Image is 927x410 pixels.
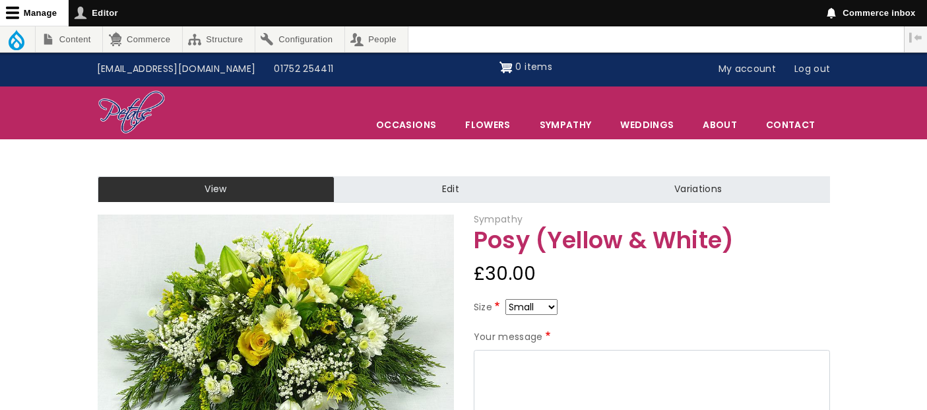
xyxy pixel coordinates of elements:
[499,57,552,78] a: Shopping cart 0 items
[709,57,786,82] a: My account
[335,176,567,203] a: Edit
[515,60,552,73] span: 0 items
[362,111,450,139] span: Occasions
[474,213,523,226] span: Sympathy
[451,111,524,139] a: Flowers
[103,26,181,52] a: Commerce
[98,90,166,136] img: Home
[345,26,408,52] a: People
[474,300,503,316] label: Size
[36,26,102,52] a: Content
[88,57,265,82] a: [EMAIL_ADDRESS][DOMAIN_NAME]
[255,26,344,52] a: Configuration
[474,329,554,345] label: Your message
[785,57,839,82] a: Log out
[474,258,830,290] div: £30.00
[526,111,606,139] a: Sympathy
[752,111,829,139] a: Contact
[98,176,335,203] a: View
[499,57,513,78] img: Shopping cart
[474,228,830,254] h1: Posy (Yellow & White)
[606,111,687,139] span: Weddings
[567,176,829,203] a: Variations
[689,111,751,139] a: About
[905,26,927,49] button: Vertical orientation
[265,57,342,82] a: 01752 254411
[88,176,840,203] nav: Tabs
[183,26,255,52] a: Structure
